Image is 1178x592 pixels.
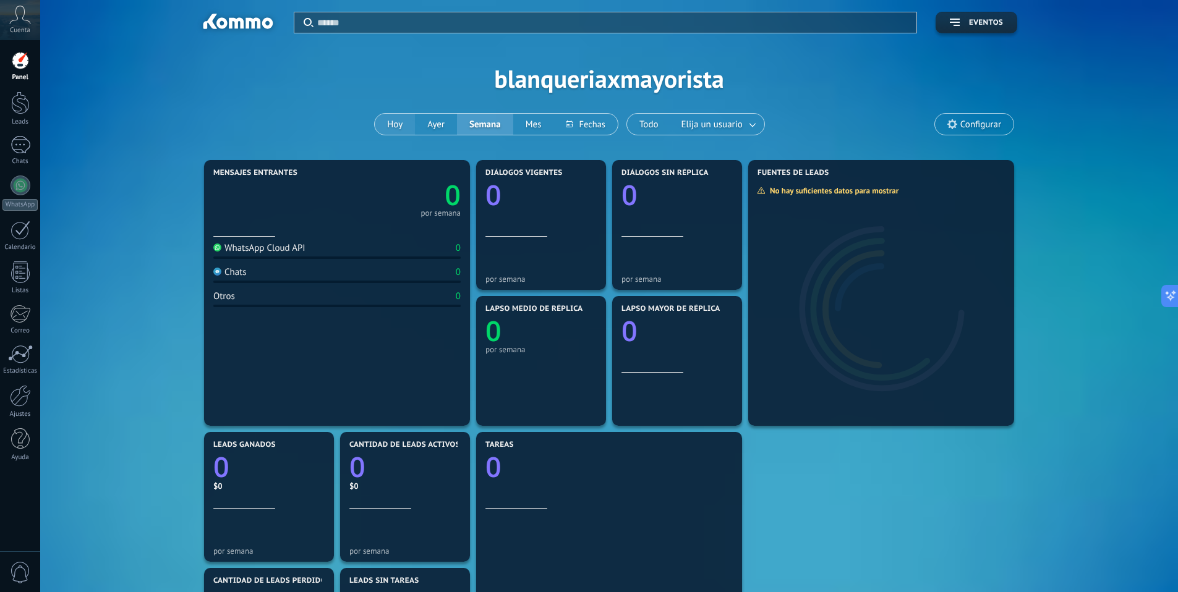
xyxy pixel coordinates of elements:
button: Fechas [553,114,617,135]
div: No hay suficientes datos para mostrar [757,185,907,196]
div: Chats [2,158,38,166]
span: Mensajes entrantes [213,169,297,177]
div: por semana [349,546,461,556]
span: Tareas [485,441,514,449]
div: 0 [456,290,461,302]
span: Leads sin tareas [349,577,419,585]
span: Diálogos sin réplica [621,169,709,177]
span: Elija un usuario [679,116,745,133]
div: Estadísticas [2,367,38,375]
text: 0 [445,176,461,214]
div: Calendario [2,243,38,252]
div: por semana [420,210,461,216]
a: 0 [213,448,325,486]
text: 0 [213,448,229,486]
button: Elija un usuario [671,114,764,135]
text: 0 [621,312,638,350]
button: Ayer [415,114,457,135]
div: por semana [485,274,597,284]
a: 0 [349,448,461,486]
div: WhatsApp Cloud API [213,242,305,254]
span: Fuentes de leads [758,169,829,177]
span: Diálogos vigentes [485,169,563,177]
span: Lapso mayor de réplica [621,305,720,313]
img: WhatsApp Cloud API [213,243,221,252]
text: 0 [485,312,502,350]
a: 0 [485,448,733,486]
div: 0 [456,266,461,278]
div: Ajustes [2,410,38,418]
button: Todo [627,114,671,135]
button: Hoy [375,114,415,135]
button: Semana [457,114,513,135]
span: Cuenta [10,27,30,35]
div: por semana [213,546,325,556]
span: Configurar [960,119,1001,130]
span: Cantidad de leads perdidos [213,577,331,585]
img: Chats [213,268,221,276]
div: 0 [456,242,461,254]
text: 0 [485,448,502,486]
div: Listas [2,287,38,295]
span: Cantidad de leads activos [349,441,460,449]
div: $0 [213,481,325,491]
div: Correo [2,327,38,335]
div: $0 [349,481,461,491]
span: Eventos [969,19,1003,27]
text: 0 [621,176,638,214]
span: Lapso medio de réplica [485,305,583,313]
div: Leads [2,118,38,126]
div: por semana [485,345,597,354]
div: Chats [213,266,247,278]
div: por semana [621,274,733,284]
text: 0 [485,176,502,214]
button: Mes [513,114,554,135]
text: 0 [349,448,365,486]
div: Otros [213,290,235,302]
a: 0 [337,176,461,214]
span: Leads ganados [213,441,276,449]
button: Eventos [936,12,1017,33]
div: WhatsApp [2,199,38,211]
div: Panel [2,74,38,82]
div: Ayuda [2,454,38,462]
